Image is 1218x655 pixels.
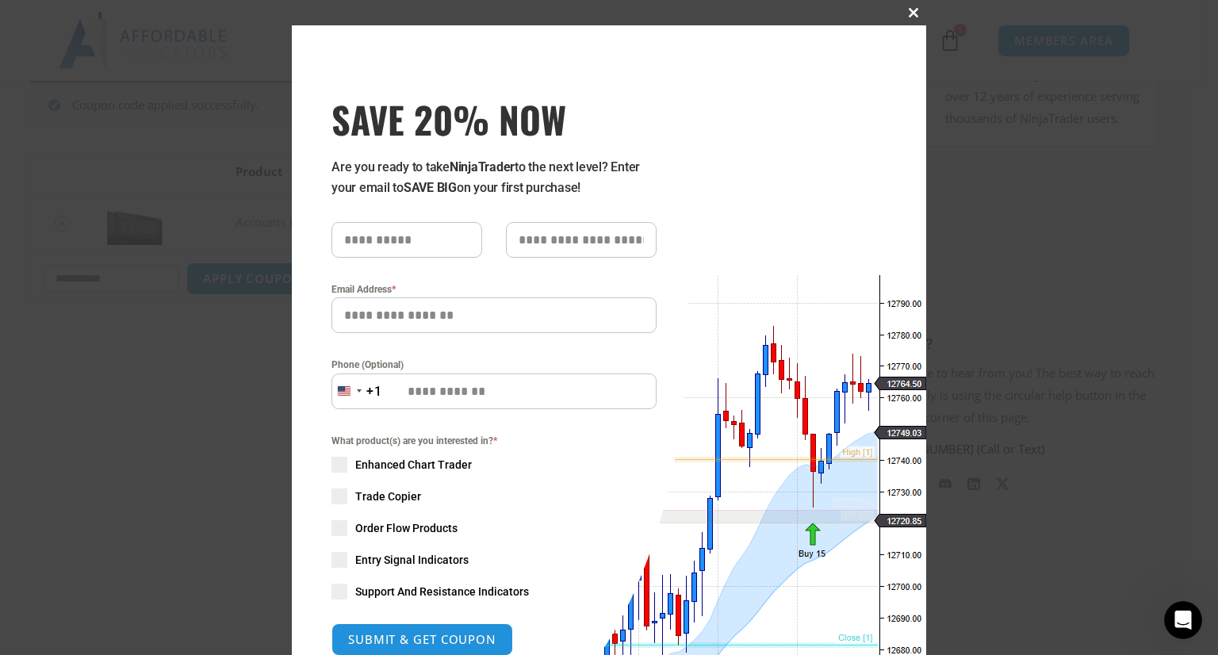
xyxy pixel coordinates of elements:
[331,520,657,536] label: Order Flow Products
[331,584,657,599] label: Support And Resistance Indicators
[331,457,657,473] label: Enhanced Chart Trader
[355,584,529,599] span: Support And Resistance Indicators
[366,381,382,402] div: +1
[1164,601,1202,639] iframe: Intercom live chat
[331,357,657,373] label: Phone (Optional)
[331,282,657,297] label: Email Address
[331,157,657,198] p: Are you ready to take to the next level? Enter your email to on your first purchase!
[355,457,472,473] span: Enhanced Chart Trader
[331,97,657,141] span: SAVE 20% NOW
[331,433,657,449] span: What product(s) are you interested in?
[355,520,458,536] span: Order Flow Products
[331,488,657,504] label: Trade Copier
[355,552,469,568] span: Entry Signal Indicators
[331,373,382,409] button: Selected country
[331,552,657,568] label: Entry Signal Indicators
[450,159,515,174] strong: NinjaTrader
[404,180,457,195] strong: SAVE BIG
[355,488,421,504] span: Trade Copier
